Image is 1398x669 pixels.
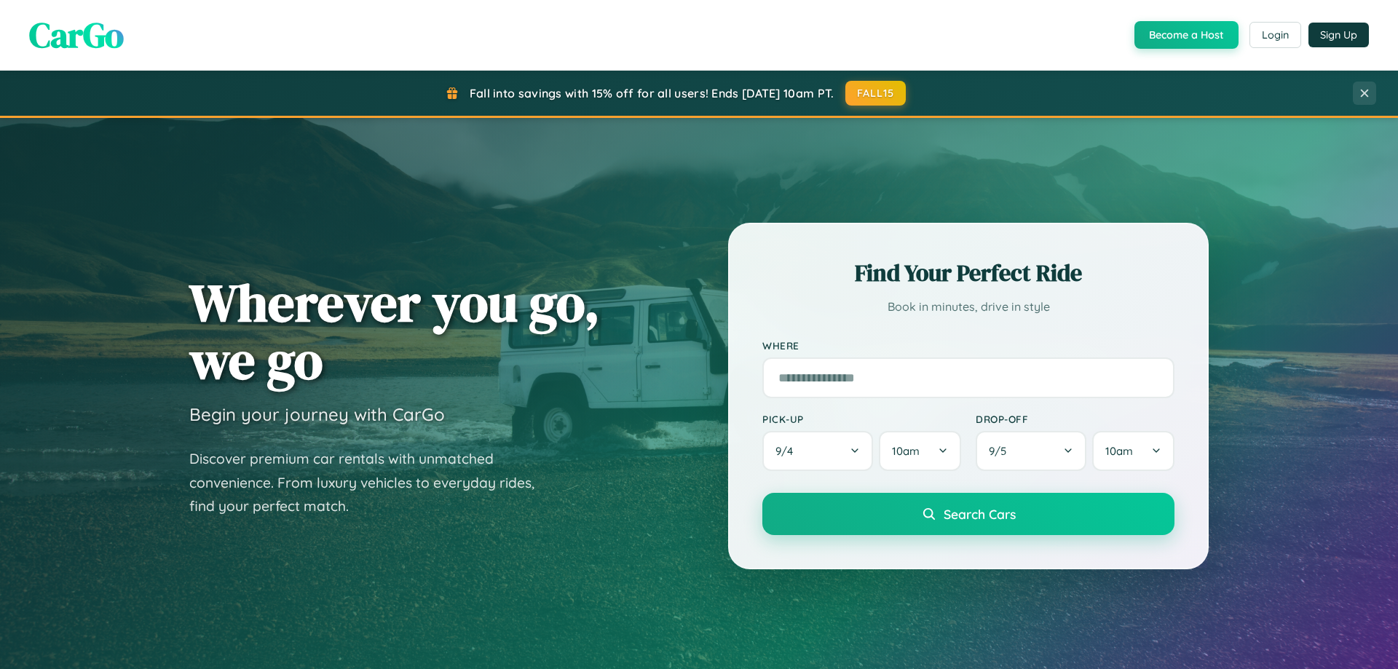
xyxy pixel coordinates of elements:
[976,431,1086,471] button: 9/5
[845,81,907,106] button: FALL15
[879,431,961,471] button: 10am
[989,444,1014,458] span: 9 / 5
[470,86,834,100] span: Fall into savings with 15% off for all users! Ends [DATE] 10am PT.
[976,413,1174,425] label: Drop-off
[762,257,1174,289] h2: Find Your Perfect Ride
[775,444,800,458] span: 9 / 4
[189,274,600,389] h1: Wherever you go, we go
[892,444,920,458] span: 10am
[762,413,961,425] label: Pick-up
[1308,23,1369,47] button: Sign Up
[762,296,1174,317] p: Book in minutes, drive in style
[189,447,553,518] p: Discover premium car rentals with unmatched convenience. From luxury vehicles to everyday rides, ...
[1105,444,1133,458] span: 10am
[1092,431,1174,471] button: 10am
[762,431,873,471] button: 9/4
[762,493,1174,535] button: Search Cars
[189,403,445,425] h3: Begin your journey with CarGo
[1249,22,1301,48] button: Login
[29,11,124,59] span: CarGo
[944,506,1016,522] span: Search Cars
[1134,21,1239,49] button: Become a Host
[762,339,1174,352] label: Where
